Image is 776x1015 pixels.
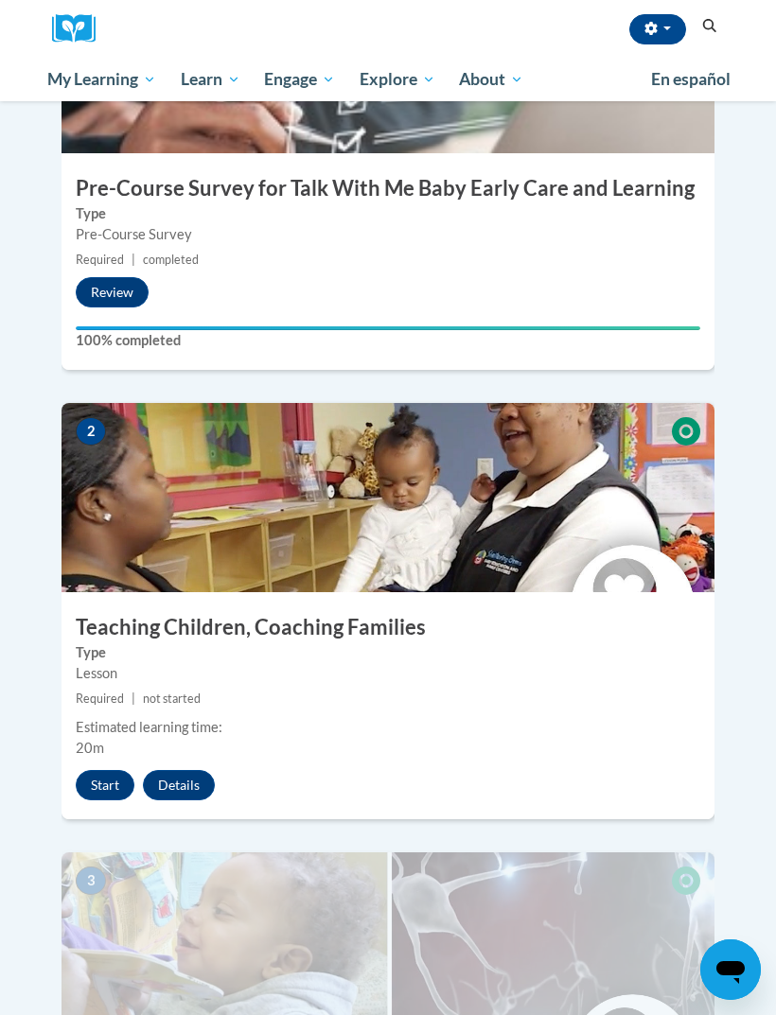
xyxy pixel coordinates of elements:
[696,15,724,38] button: Search
[76,642,700,663] label: Type
[448,58,537,101] a: About
[35,58,168,101] a: My Learning
[62,613,714,642] h3: Teaching Children, Coaching Families
[62,174,714,203] h3: Pre-Course Survey for Talk With Me Baby Early Care and Learning
[76,330,700,351] label: 100% completed
[360,68,435,91] span: Explore
[52,14,109,44] a: Cox Campus
[143,253,199,267] span: completed
[76,326,700,330] div: Your progress
[76,417,106,446] span: 2
[181,68,240,91] span: Learn
[76,224,700,245] div: Pre-Course Survey
[76,663,700,684] div: Lesson
[76,717,700,738] div: Estimated learning time:
[639,60,743,99] a: En español
[459,68,523,91] span: About
[651,69,731,89] span: En español
[132,691,135,706] span: |
[264,68,335,91] span: Engage
[252,58,347,101] a: Engage
[47,68,156,91] span: My Learning
[347,58,448,101] a: Explore
[52,14,109,44] img: Logo brand
[76,277,149,307] button: Review
[62,403,714,592] img: Course Image
[700,939,761,1000] iframe: Button to launch messaging window
[168,58,253,101] a: Learn
[76,253,124,267] span: Required
[143,770,215,800] button: Details
[629,14,686,44] button: Account Settings
[76,691,124,706] span: Required
[132,253,135,267] span: |
[76,866,106,895] span: 3
[76,770,134,800] button: Start
[76,203,700,224] label: Type
[143,691,201,706] span: not started
[33,58,743,101] div: Main menu
[76,740,104,756] span: 20m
